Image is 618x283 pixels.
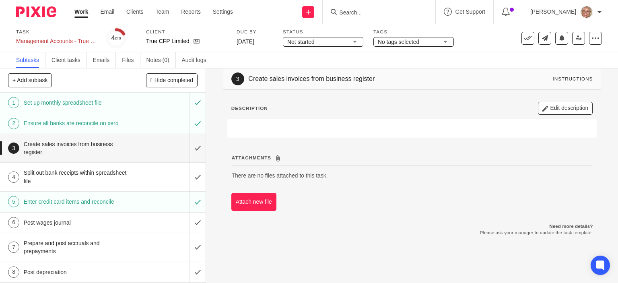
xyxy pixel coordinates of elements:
span: There are no files attached to this task. [232,185,329,190]
button: Hide completed [141,73,198,87]
div: 1 [8,97,19,108]
div: 4 [111,33,122,43]
h1: Enter credit card items and reconcile [24,196,129,208]
img: Pixie [16,6,56,17]
img: SJ.jpg [580,6,593,19]
a: Work [74,8,89,16]
a: Team [156,8,169,16]
a: Reports [181,8,201,16]
span: No tags selected [378,39,420,44]
div: 7 [8,242,19,253]
h1: Post wages journal [24,217,129,229]
label: Status [283,29,363,35]
a: Subtasks [16,52,46,68]
a: Email [101,8,114,16]
a: Files [122,52,140,68]
span: [DATE] [237,38,253,44]
label: Client [146,29,227,35]
p: Task completed. [539,21,580,29]
h1: Prepare and post accruals and prepayments [24,237,129,258]
button: Edit description [536,114,592,127]
div: Instructions [554,88,592,95]
label: Due by [237,29,273,35]
button: Attach new file [232,205,278,223]
a: Clients [126,8,144,16]
button: + Add subtask [8,73,52,87]
span: Attachments [232,168,271,172]
div: 4 [8,171,19,183]
div: 8 [8,266,19,278]
a: Settings [213,8,235,16]
h1: Create sales invoices from business register [249,87,429,95]
p: True CFP Limited [146,37,189,45]
a: Notes (0) [146,52,176,68]
div: 2 [8,118,19,129]
h1: Ensure all banks are reconcile on xero [24,117,129,129]
h1: Set up monthly spreadsheet file [24,97,129,109]
a: Emails [94,52,116,68]
div: 5 [8,196,19,207]
p: Description [232,118,268,124]
h1: Split out bank receipts within spreadsheet file [24,167,129,187]
label: Task [16,29,97,35]
h1: Post depreciation [24,266,129,278]
div: 3 [8,143,19,154]
p: Need more details? [231,248,593,254]
div: 3 [232,85,245,98]
p: Please ask your manager to update the task template. [231,254,593,261]
small: /23 [115,36,122,41]
div: Management Accounts - True CFP [16,37,97,45]
a: Client tasks [52,52,88,68]
div: 6 [8,217,19,228]
a: Audit logs [182,52,213,68]
span: Not started [287,39,316,44]
h1: Create sales invoices from business register [24,138,129,159]
span: Hide completed [153,77,193,84]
